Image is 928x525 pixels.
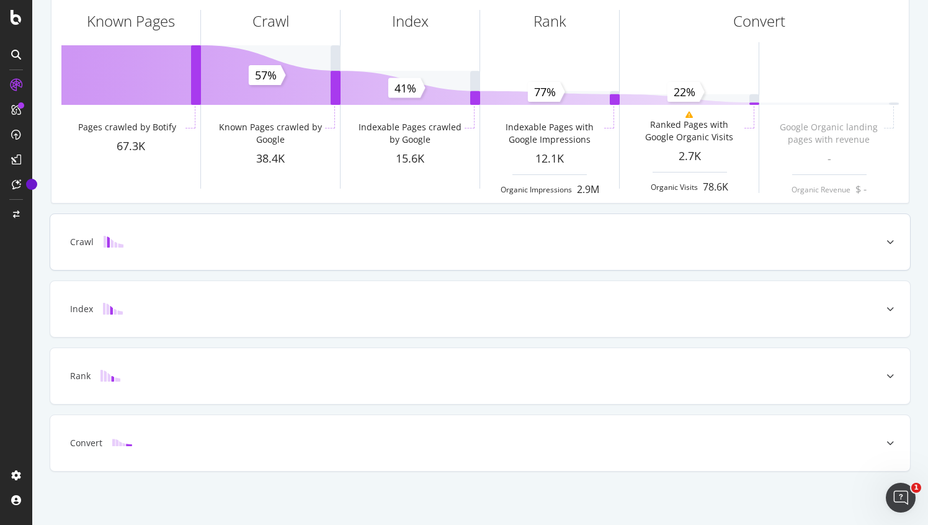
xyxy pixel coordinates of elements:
iframe: Intercom live chat [886,483,916,513]
span: 1 [911,483,921,493]
div: Known Pages crawled by Google [218,121,322,146]
div: Crawl [252,11,289,32]
div: Indexable Pages crawled by Google [357,121,462,146]
div: Tooltip anchor [26,179,37,190]
img: block-icon [100,370,120,382]
div: 12.1K [480,151,619,167]
div: Rank [533,11,566,32]
img: block-icon [112,437,132,449]
div: Pages crawled by Botify [78,121,176,133]
div: Organic Impressions [501,184,572,195]
img: block-icon [103,303,123,315]
div: 2.9M [577,182,599,197]
div: Index [392,11,429,32]
div: Convert [70,437,102,449]
div: Crawl [70,236,94,248]
img: block-icon [104,236,123,248]
div: 15.6K [341,151,480,167]
div: 38.4K [201,151,340,167]
div: Indexable Pages with Google Impressions [497,121,601,146]
div: Index [70,303,93,315]
div: Rank [70,370,91,382]
div: 67.3K [61,138,200,155]
div: Known Pages [87,11,175,32]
